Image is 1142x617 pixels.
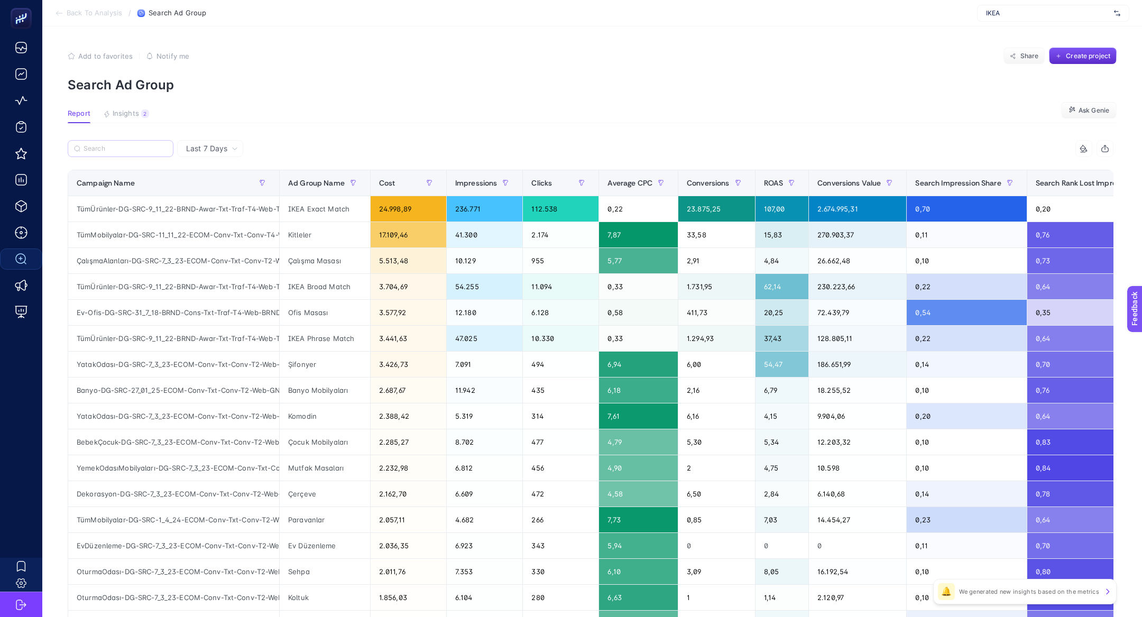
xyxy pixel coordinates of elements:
[678,481,755,507] div: 6,50
[523,300,598,325] div: 6.128
[523,403,598,429] div: 314
[907,507,1026,532] div: 0,23
[907,429,1026,455] div: 0,10
[599,248,678,273] div: 5,77
[907,196,1026,222] div: 0,70
[756,455,809,481] div: 4,75
[68,300,279,325] div: Ev-Ofis-DG-SRC-31_7_18-BRND-Cons-Txt-Traf-T4-Web-BRNDOfisMobilyaları
[146,52,189,60] button: Notify me
[371,403,446,429] div: 2.388,42
[447,222,523,247] div: 41.300
[523,326,598,351] div: 10.330
[280,481,370,507] div: Çerçeve
[77,179,135,187] span: Campaign Name
[599,455,678,481] div: 4,90
[280,352,370,377] div: Şifonyer
[156,52,189,60] span: Notify me
[678,533,755,558] div: 0
[371,533,446,558] div: 2.036,35
[68,352,279,377] div: YatakOdası-DG-SRC-7_3_23-ECOM-Conv-Txt-Conv-T2-Web-GNRCYatakOdası
[809,585,906,610] div: 2.120,97
[907,533,1026,558] div: 0,11
[756,481,809,507] div: 2,84
[280,455,370,481] div: Mutfak Masaları
[371,274,446,299] div: 3.704,69
[756,377,809,403] div: 6,79
[599,481,678,507] div: 4,58
[599,326,678,351] div: 0,33
[447,300,523,325] div: 12.180
[67,9,122,17] span: Back To Analysis
[447,559,523,584] div: 7.353
[447,507,523,532] div: 4.682
[756,429,809,455] div: 5,34
[447,403,523,429] div: 5.319
[809,533,906,558] div: 0
[68,248,279,273] div: ÇalışmaAlanları-DG-SRC-7_3_23-ECOM-Conv-Txt-Conv-T2-Web-GNRCÇalışmaAlanları
[141,109,149,118] div: 2
[523,533,598,558] div: 343
[447,326,523,351] div: 47.025
[1061,102,1117,119] button: Ask Genie
[907,403,1026,429] div: 0,20
[1114,8,1120,19] img: svg%3e
[809,274,906,299] div: 230.223,66
[809,429,906,455] div: 12.203,32
[371,352,446,377] div: 3.426,73
[523,352,598,377] div: 494
[678,403,755,429] div: 6,16
[809,352,906,377] div: 186.651,99
[280,377,370,403] div: Banyo Mobilyaları
[447,533,523,558] div: 6.923
[371,481,446,507] div: 2.162,70
[68,222,279,247] div: TümMobilyalar-DG-SRC-11_11_22-ECOM-Conv-Txt-Conv-T4-Web-GnrcRDSA
[6,3,40,12] span: Feedback
[687,179,730,187] span: Conversions
[68,481,279,507] div: Dekorasyon-DG-SRC-7_3_23-ECOM-Conv-Txt-Conv-T2-Web-GNRCDekorasyon
[280,326,370,351] div: IKEA Phrase Match
[678,429,755,455] div: 5,30
[523,429,598,455] div: 477
[959,587,1099,596] p: We generated new insights based on the metrics
[371,377,446,403] div: 2.687,67
[907,455,1026,481] div: 0,10
[68,507,279,532] div: TümMobilyalar-DG-SRC-1_4_24-ECOM-Conv-Txt-Conv-T2-Web-GNRCYazÜrünleri
[68,559,279,584] div: OturmaOdası-DG-SRC-7_3_23-ECOM-Conv-Txt-Conv-T2-Web-GNRCOturmaOdası
[986,9,1110,17] span: IKEA
[280,403,370,429] div: Komodin
[756,196,809,222] div: 107,00
[523,248,598,273] div: 955
[809,222,906,247] div: 270.903,37
[523,222,598,247] div: 2.174
[756,326,809,351] div: 37,43
[128,8,131,17] span: /
[68,326,279,351] div: TümÜrünler-DG-SRC-9_11_22-BRND-Awar-Txt-Traf-T4-Web-TumUrunlerBRND
[523,196,598,222] div: 112.538
[907,274,1026,299] div: 0,22
[447,377,523,403] div: 11.942
[599,533,678,558] div: 5,94
[371,196,446,222] div: 24.998,89
[809,403,906,429] div: 9.904,06
[907,585,1026,610] div: 0,10
[523,507,598,532] div: 266
[809,196,906,222] div: 2.674.995,31
[113,109,139,118] span: Insights
[756,222,809,247] div: 15,83
[809,559,906,584] div: 16.192,54
[84,145,167,153] input: Search
[809,377,906,403] div: 18.255,52
[756,248,809,273] div: 4,84
[1020,52,1039,60] span: Share
[809,248,906,273] div: 26.662,48
[938,583,955,600] div: 🔔
[280,248,370,273] div: Çalışma Masası
[280,429,370,455] div: Çocuk Mobilyaları
[280,559,370,584] div: Sehpa
[280,196,370,222] div: IKEA Exact Match
[817,179,881,187] span: Conversions Value
[756,533,809,558] div: 0
[288,179,345,187] span: Ad Group Name
[523,585,598,610] div: 280
[68,274,279,299] div: TümÜrünler-DG-SRC-9_11_22-BRND-Awar-Txt-Traf-T4-Web-TumUrunlerBRND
